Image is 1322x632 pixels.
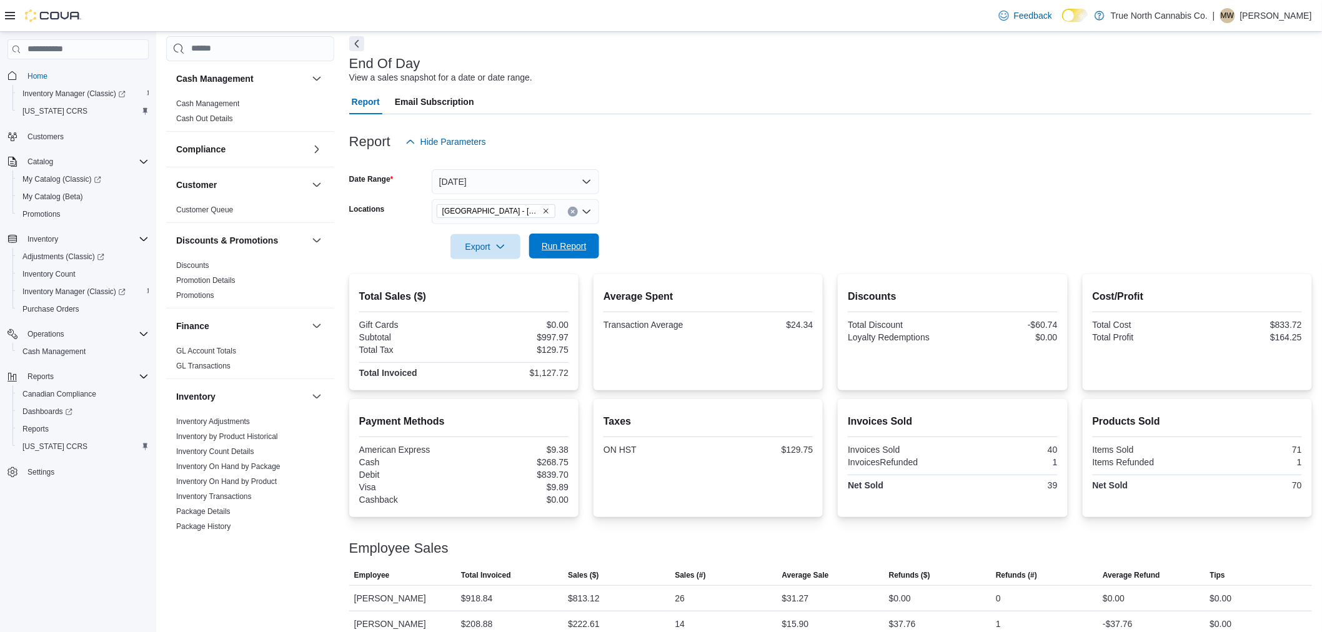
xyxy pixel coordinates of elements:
span: Reports [22,424,49,434]
div: 39 [955,480,1058,490]
a: Inventory Count Details [176,447,254,456]
div: $0.00 [889,591,911,606]
span: GL Transactions [176,361,231,371]
label: Locations [349,204,385,214]
div: $0.00 [1103,591,1125,606]
button: Promotions [12,205,154,223]
button: Cash Management [309,71,324,86]
span: Purchase Orders [22,304,79,314]
span: Report [352,89,380,114]
span: Operations [22,327,149,342]
div: View a sales snapshot for a date or date range. [349,71,532,84]
button: Open list of options [582,207,592,217]
a: Inventory Manager (Classic) [12,85,154,102]
span: Promotions [176,290,214,300]
div: Marilyn Witzmann [1220,8,1235,23]
a: Cash Management [17,344,91,359]
a: Inventory by Product Historical [176,432,278,441]
span: Feedback [1014,9,1052,22]
span: Washington CCRS [17,104,149,119]
span: Inventory [22,232,149,247]
span: Inventory Adjustments [176,417,250,427]
a: Package Details [176,507,231,516]
span: Inventory Manager (Classic) [22,89,126,99]
button: Customer [309,177,324,192]
button: Operations [22,327,69,342]
span: Export [458,234,513,259]
div: 0 [996,591,1001,606]
div: $31.27 [782,591,809,606]
button: Operations [2,325,154,343]
div: Total Cost [1093,320,1195,330]
span: Customer Queue [176,205,233,215]
div: $37.76 [889,616,916,631]
span: Inventory Count Details [176,447,254,457]
div: Cash Management [166,96,334,131]
span: Package History [176,521,231,531]
div: $0.00 [466,320,569,330]
a: Discounts [176,261,209,270]
a: My Catalog (Classic) [12,170,154,188]
div: 1 [955,457,1058,467]
span: Tips [1210,570,1225,580]
div: Cash [359,457,462,467]
div: 1 [1200,457,1302,467]
span: Package Details [176,506,231,516]
h2: Average Spent [604,289,813,304]
a: GL Transactions [176,362,231,370]
div: $164.25 [1200,332,1302,342]
div: $1,127.72 [466,368,569,378]
div: Inventory [166,414,334,599]
div: Total Discount [848,320,950,330]
div: $208.88 [461,616,493,631]
div: Loyalty Redemptions [848,332,950,342]
a: Purchase Orders [17,302,84,317]
h3: Discounts & Promotions [176,234,278,247]
img: Cova [25,9,81,22]
div: $0.00 [1210,616,1232,631]
a: Canadian Compliance [17,387,101,402]
p: | [1213,8,1215,23]
div: $268.75 [466,457,569,467]
a: Home [22,69,52,84]
span: Catalog [27,157,53,167]
button: [US_STATE] CCRS [12,438,154,455]
span: [GEOGRAPHIC_DATA] - [STREET_ADDRESS] [442,205,540,217]
button: Cash Management [176,72,307,85]
a: Settings [22,465,59,480]
div: 26 [675,591,685,606]
a: Inventory Manager (Classic) [12,283,154,300]
div: $997.97 [466,332,569,342]
span: Inventory On Hand by Package [176,462,281,472]
span: Average Sale [782,570,829,580]
div: Transaction Average [604,320,706,330]
a: Promotions [176,291,214,300]
button: Compliance [309,142,324,157]
button: Catalog [22,154,58,169]
h2: Payment Methods [359,414,569,429]
div: $15.90 [782,616,809,631]
a: Customer Queue [176,205,233,214]
a: Cash Out Details [176,114,233,123]
button: Finance [176,320,307,332]
span: [US_STATE] CCRS [22,106,87,116]
button: Home [2,67,154,85]
span: My Catalog (Classic) [22,174,101,184]
h2: Cost/Profit [1093,289,1302,304]
span: Customers [27,132,64,142]
a: Package History [176,522,231,531]
button: Inventory Count [12,265,154,283]
div: 40 [955,445,1058,455]
button: Inventory [309,389,324,404]
button: Reports [22,369,59,384]
div: $129.75 [466,345,569,355]
h3: Finance [176,320,209,332]
span: My Catalog (Classic) [17,172,149,187]
span: Total Invoiced [461,570,511,580]
a: [US_STATE] CCRS [17,104,92,119]
span: Sales ($) [568,570,599,580]
div: $0.00 [466,495,569,505]
span: Refunds (#) [996,570,1037,580]
label: Date Range [349,174,394,184]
